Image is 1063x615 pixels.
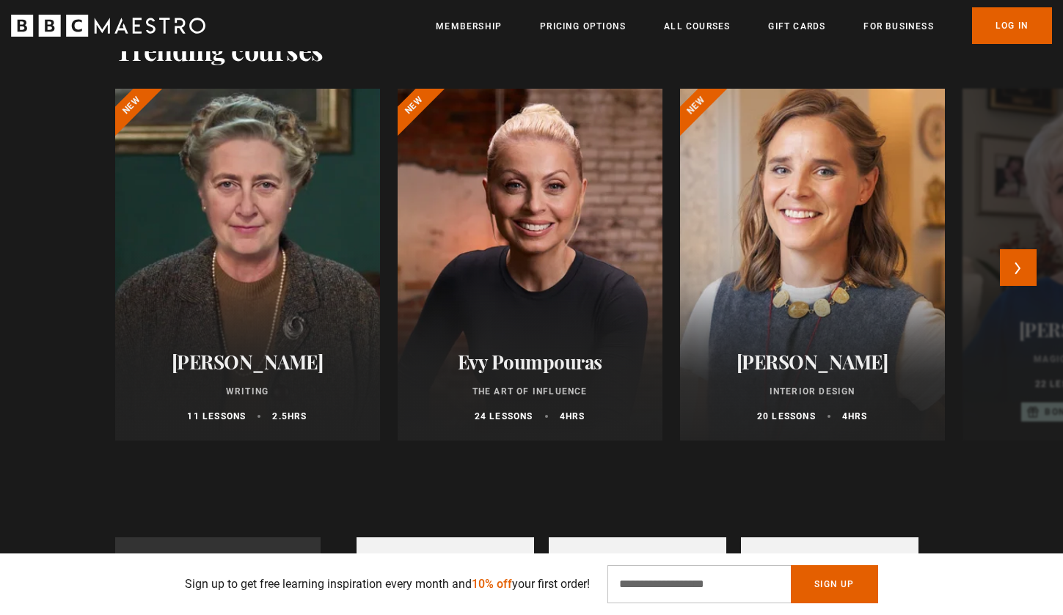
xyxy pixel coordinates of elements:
[475,410,533,423] p: 24 lessons
[698,385,927,398] p: Interior Design
[472,577,512,591] span: 10% off
[698,350,927,373] h2: [PERSON_NAME]
[115,89,380,441] a: [PERSON_NAME] Writing 11 lessons 2.5hrs New
[436,7,1052,44] nav: Primary
[187,410,246,423] p: 11 lessons
[560,410,585,423] p: 4
[133,350,362,373] h2: [PERSON_NAME]
[863,19,933,34] a: For business
[115,34,324,65] h2: Trending courses
[791,565,877,603] button: Sign Up
[566,411,585,421] abbr: hrs
[842,410,868,423] p: 4
[436,19,502,34] a: Membership
[415,385,645,398] p: The Art of Influence
[768,19,825,34] a: Gift Cards
[415,350,645,373] h2: Evy Poumpouras
[972,7,1052,44] a: Log In
[185,575,590,593] p: Sign up to get free learning inspiration every month and your first order!
[848,411,868,421] abbr: hrs
[272,410,307,423] p: 2.5
[664,19,730,34] a: All Courses
[540,19,626,34] a: Pricing Options
[398,89,662,441] a: Evy Poumpouras The Art of Influence 24 lessons 4hrs New
[133,385,362,398] p: Writing
[757,410,816,423] p: 20 lessons
[288,411,307,421] abbr: hrs
[680,89,945,441] a: [PERSON_NAME] Interior Design 20 lessons 4hrs New
[11,15,205,37] svg: BBC Maestro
